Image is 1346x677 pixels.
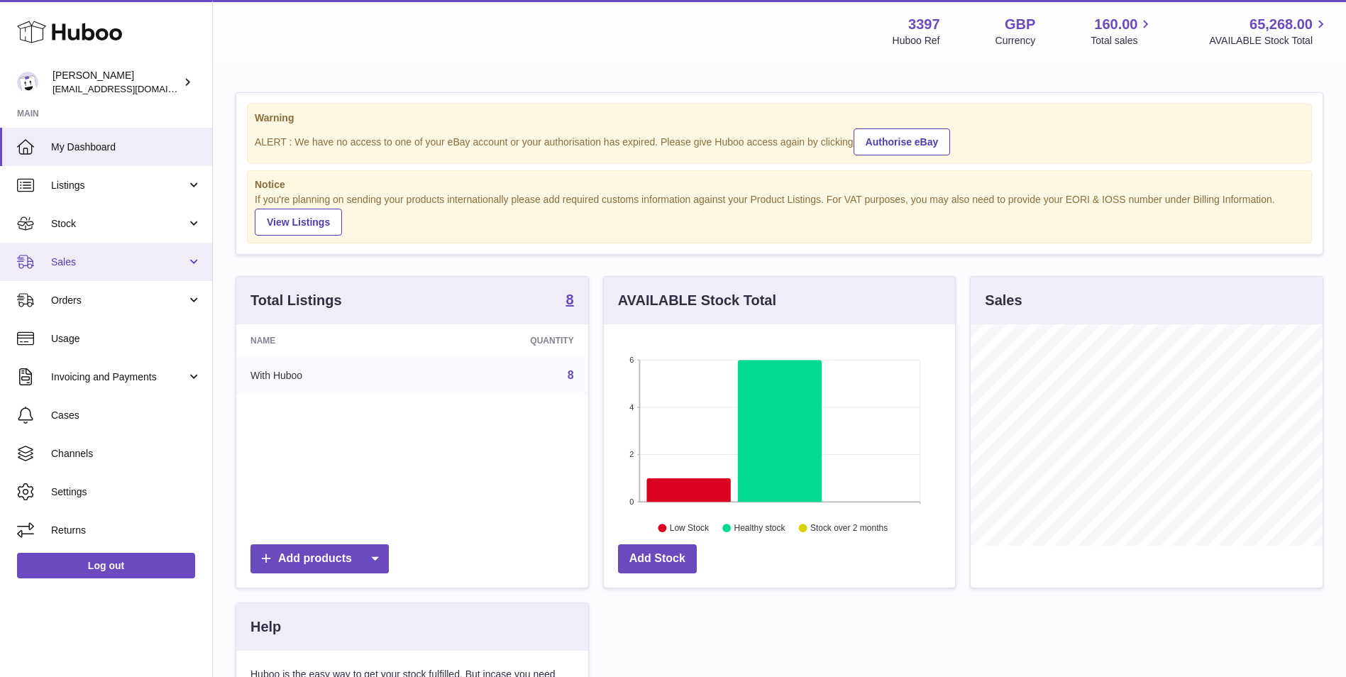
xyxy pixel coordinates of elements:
[1005,15,1035,34] strong: GBP
[17,553,195,578] a: Log out
[1094,15,1137,34] span: 160.00
[255,193,1304,236] div: If you're planning on sending your products internationally please add required customs informati...
[53,69,180,96] div: [PERSON_NAME]
[250,617,281,637] h3: Help
[566,292,574,307] strong: 8
[1250,15,1313,34] span: 65,268.00
[629,403,634,412] text: 4
[51,409,202,422] span: Cases
[51,294,187,307] span: Orders
[51,141,202,154] span: My Dashboard
[810,524,888,534] text: Stock over 2 months
[51,255,187,269] span: Sales
[250,291,342,310] h3: Total Listings
[908,15,940,34] strong: 3397
[51,447,202,461] span: Channels
[893,34,940,48] div: Huboo Ref
[53,83,209,94] span: [EMAIL_ADDRESS][DOMAIN_NAME]
[670,524,710,534] text: Low Stock
[629,497,634,506] text: 0
[618,544,697,573] a: Add Stock
[255,209,342,236] a: View Listings
[421,324,588,357] th: Quantity
[568,369,574,381] a: 8
[236,324,421,357] th: Name
[618,291,776,310] h3: AVAILABLE Stock Total
[51,370,187,384] span: Invoicing and Payments
[629,451,634,459] text: 2
[1091,34,1154,48] span: Total sales
[51,217,187,231] span: Stock
[629,356,634,364] text: 6
[854,128,951,155] a: Authorise eBay
[51,179,187,192] span: Listings
[1209,15,1329,48] a: 65,268.00 AVAILABLE Stock Total
[255,111,1304,125] strong: Warning
[255,178,1304,192] strong: Notice
[51,332,202,346] span: Usage
[734,524,785,534] text: Healthy stock
[17,72,38,93] img: sales@canchema.com
[255,126,1304,155] div: ALERT : We have no access to one of your eBay account or your authorisation has expired. Please g...
[1209,34,1329,48] span: AVAILABLE Stock Total
[1091,15,1154,48] a: 160.00 Total sales
[566,292,574,309] a: 8
[985,291,1022,310] h3: Sales
[236,357,421,394] td: With Huboo
[51,485,202,499] span: Settings
[51,524,202,537] span: Returns
[250,544,389,573] a: Add products
[995,34,1036,48] div: Currency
